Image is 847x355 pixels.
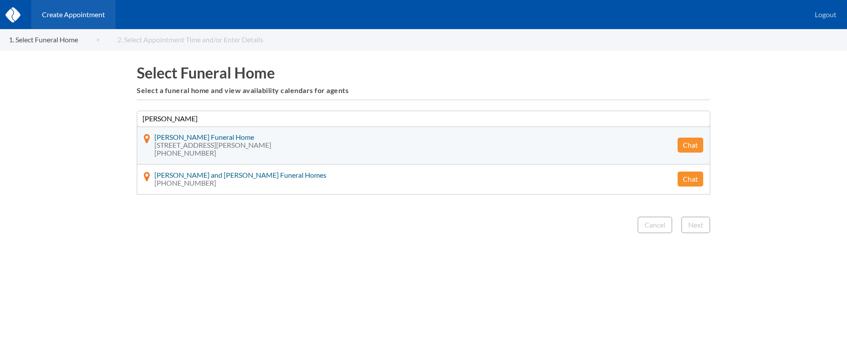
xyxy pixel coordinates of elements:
[154,141,271,149] span: [STREET_ADDRESS][PERSON_NAME]
[154,171,326,179] span: [PERSON_NAME] and [PERSON_NAME] Funeral Homes
[678,172,703,187] button: Chat
[154,149,271,157] span: [PHONE_NUMBER]
[154,179,326,187] span: [PHONE_NUMBER]
[681,217,710,233] button: Next
[137,64,710,81] h1: Select Funeral Home
[678,138,703,153] button: Chat
[137,86,710,94] h6: Select a funeral home and view availability calendars for agents
[154,133,254,141] span: [PERSON_NAME] Funeral Home
[137,111,710,127] input: Search for a funeral home...
[637,217,672,233] button: Cancel
[9,36,100,44] a: 1. Select Funeral Home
